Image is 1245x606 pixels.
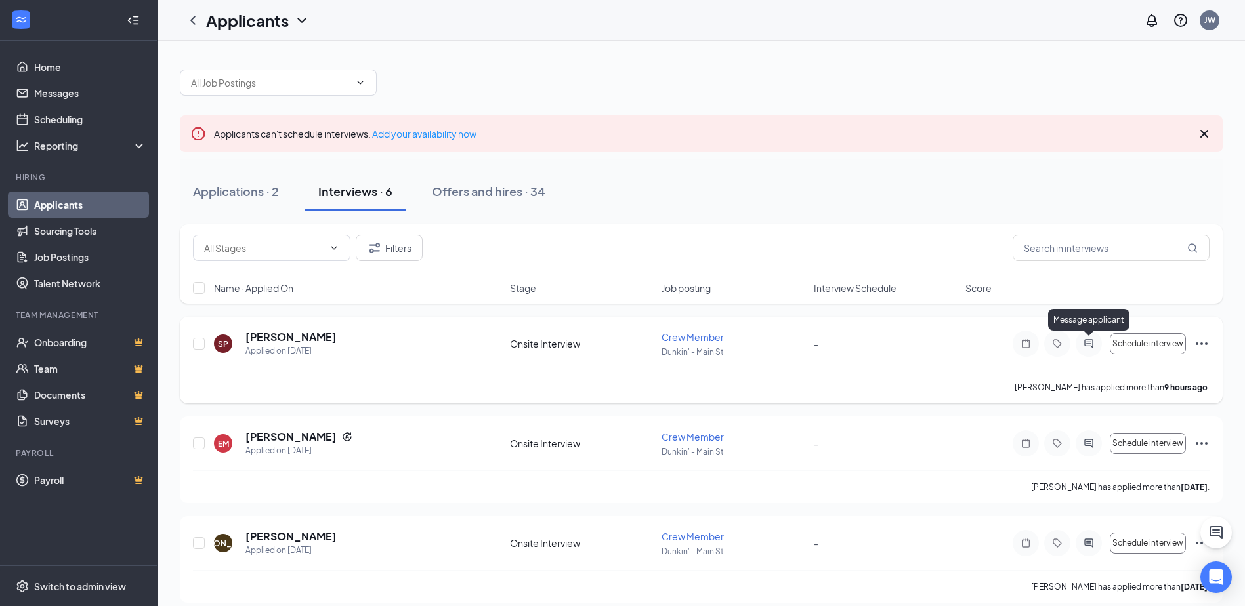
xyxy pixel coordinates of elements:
svg: Ellipses [1194,336,1210,352]
a: DocumentsCrown [34,382,146,408]
input: All Stages [204,241,324,255]
span: Crew Member [662,431,724,443]
h5: [PERSON_NAME] [245,430,337,444]
svg: Note [1018,538,1034,548]
svg: WorkstreamLogo [14,13,28,26]
span: Interview Schedule [814,281,897,294]
svg: QuestionInfo [1173,12,1189,28]
p: Dunkin' - Main St [662,546,805,557]
svg: Filter [367,240,383,256]
a: OnboardingCrown [34,329,146,355]
span: Crew Member [662,531,724,542]
div: Message applicant [1048,309,1129,331]
a: Messages [34,80,146,106]
div: SP [218,338,228,350]
span: Schedule interview [1112,538,1183,548]
input: Search in interviews [1013,235,1210,261]
div: [PERSON_NAME] [190,538,257,549]
p: [PERSON_NAME] has applied more than . [1031,581,1210,592]
h1: Applicants [206,9,289,31]
span: Job posting [662,281,711,294]
svg: Collapse [127,14,140,27]
svg: ChevronDown [355,77,366,88]
button: Schedule interview [1110,433,1186,454]
svg: Ellipses [1194,435,1210,451]
div: Hiring [16,172,144,183]
svg: Note [1018,338,1034,349]
div: Payroll [16,447,144,458]
p: Dunkin' - Main St [662,346,805,357]
span: Schedule interview [1112,339,1183,348]
svg: Cross [1196,126,1212,142]
svg: ActiveChat [1081,338,1097,349]
svg: Tag [1049,338,1065,349]
p: Dunkin' - Main St [662,446,805,457]
div: Switch to admin view [34,580,126,593]
span: Schedule interview [1112,439,1183,448]
span: - [814,338,818,350]
div: JW [1204,14,1215,26]
b: 9 hours ago [1164,382,1208,392]
svg: Notifications [1144,12,1160,28]
svg: Error [190,126,206,142]
span: Crew Member [662,331,724,343]
svg: ActiveChat [1081,538,1097,548]
button: Schedule interview [1110,333,1186,354]
div: Onsite Interview [510,337,654,350]
div: Interviews · 6 [318,183,392,199]
a: Add your availability now [372,128,476,140]
span: Name · Applied On [214,281,293,294]
a: Job Postings [34,244,146,270]
svg: Analysis [16,139,29,152]
span: - [814,537,818,549]
span: - [814,437,818,449]
a: Sourcing Tools [34,218,146,244]
svg: Note [1018,438,1034,449]
a: Scheduling [34,106,146,132]
button: ChatActive [1200,517,1232,548]
b: [DATE] [1181,482,1208,492]
svg: ChevronDown [294,12,310,28]
div: Onsite Interview [510,536,654,550]
a: SurveysCrown [34,408,146,434]
div: Open Intercom Messenger [1200,561,1232,593]
a: Talent Network [34,270,146,296]
svg: MagnifyingGlass [1187,243,1198,253]
a: TeamCrown [34,355,146,382]
div: Applied on [DATE] [245,544,337,557]
span: Stage [510,281,536,294]
div: Onsite Interview [510,437,654,450]
button: Schedule interview [1110,533,1186,554]
svg: Reapply [342,432,352,442]
div: EM [218,438,229,449]
h5: [PERSON_NAME] [245,529,337,544]
span: Applicants can't schedule interviews. [214,128,476,140]
a: Home [34,54,146,80]
svg: ActiveChat [1081,438,1097,449]
svg: Tag [1049,538,1065,548]
div: Applications · 2 [193,183,279,199]
svg: Tag [1049,438,1065,449]
a: Applicants [34,192,146,218]
div: Applied on [DATE] [245,344,337,357]
svg: Settings [16,580,29,593]
a: PayrollCrown [34,467,146,493]
div: Reporting [34,139,147,152]
svg: ChatActive [1208,525,1224,540]
svg: ChevronDown [329,243,339,253]
h5: [PERSON_NAME] [245,330,337,344]
div: Applied on [DATE] [245,444,352,457]
svg: ChevronLeft [185,12,201,28]
div: Team Management [16,310,144,321]
svg: Ellipses [1194,535,1210,551]
p: [PERSON_NAME] has applied more than . [1031,481,1210,493]
button: Filter Filters [356,235,423,261]
b: [DATE] [1181,582,1208,592]
p: [PERSON_NAME] has applied more than . [1015,382,1210,393]
input: All Job Postings [191,75,350,90]
div: Offers and hires · 34 [432,183,545,199]
span: Score [965,281,992,294]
